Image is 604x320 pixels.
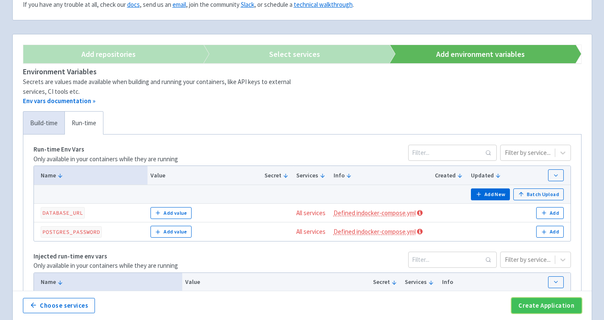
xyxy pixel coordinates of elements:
button: Name [41,278,180,286]
a: Build-time [23,112,64,135]
th: Info [440,273,495,292]
p: Only available in your containers while they are running [33,154,178,164]
button: Add [536,226,563,238]
a: Select services [196,45,382,63]
button: Add value [150,207,192,219]
strong: Run-time Env Vars [33,145,84,153]
button: Batch Upload [513,188,564,200]
button: Add New [471,188,510,200]
div: Secrets are values made available when building and running your containers, like API keys to ext... [23,77,302,96]
button: Services [296,171,328,180]
button: Info [334,171,430,180]
button: Services [405,278,437,286]
button: Add [536,207,563,219]
a: Defined indocker-compose.yml [334,209,416,217]
a: Add repositories [11,45,197,63]
th: Value [148,166,262,185]
a: Defined indocker-compose.yml [334,227,416,236]
button: Created [435,171,465,180]
a: email [173,0,186,8]
button: Create Application [512,298,581,313]
button: Updated [471,171,504,180]
td: All services [293,204,331,222]
a: technical walkthrough [294,0,353,8]
td: All services [293,222,331,241]
code: POSTGRES_PASSWORD [41,226,102,238]
p: Only available in your containers while they are running [33,261,178,271]
button: Name [41,171,145,180]
button: Add value [150,226,192,238]
input: Filter... [408,252,497,268]
strong: Injected run-time env vars [33,252,107,260]
a: Run-time [64,112,103,135]
a: Env vars documentation » [23,97,95,105]
button: Secret [264,171,291,180]
button: Choose services [23,298,95,313]
a: docs [127,0,140,8]
h4: Environment Variables [23,67,302,76]
a: Add environment variables [382,45,568,63]
th: Value [182,273,370,292]
button: Secret [373,278,399,286]
a: Slack [241,0,254,8]
code: DATABASE_URL [41,207,85,219]
input: Filter... [408,145,497,161]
